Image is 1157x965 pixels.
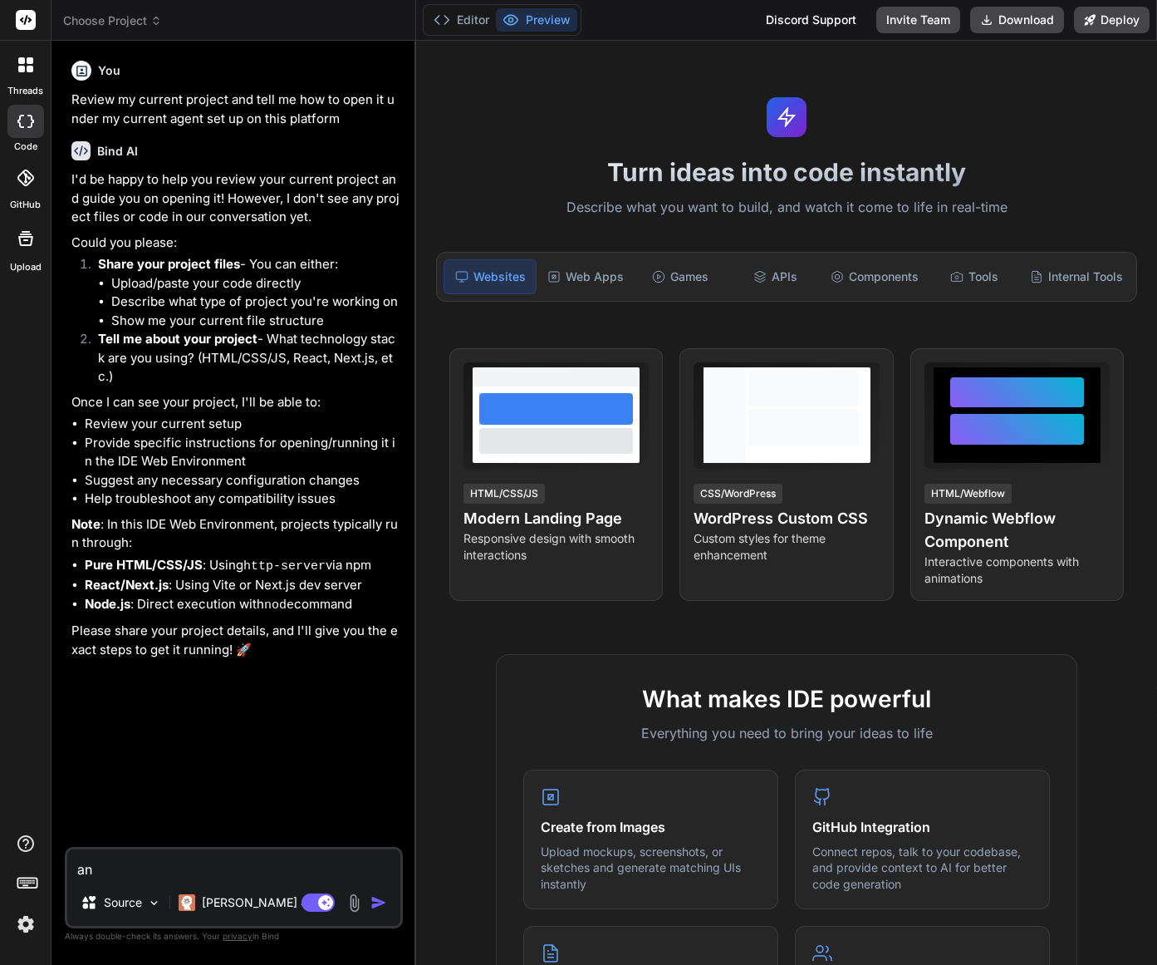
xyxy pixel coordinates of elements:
p: I'd be happy to help you review your current project and guide you on opening it! However, I don'... [71,170,400,227]
li: : Direct execution with command [85,595,400,616]
div: Discord Support [756,7,866,33]
li: Suggest any necessary configuration changes [85,471,400,490]
p: Connect repos, talk to your codebase, and provide context to AI for better code generation [812,844,1032,893]
li: Describe what type of project you're working on [111,293,400,312]
div: Websites [444,259,537,294]
strong: Pure HTML/CSS/JS [85,557,203,573]
p: Responsive design with smooth interactions [463,530,649,564]
p: Could you please: [71,234,400,253]
p: Interactive components with animations [924,554,1110,587]
p: Upload mockups, screenshots, or sketches and generate matching UIs instantly [541,844,761,893]
p: Custom styles for theme enhancement [694,530,879,564]
div: Tools [929,259,1020,294]
li: Help troubleshoot any compatibility issues [85,490,400,509]
p: Always double-check its answers. Your in Bind [65,928,403,944]
h2: What makes IDE powerful [523,682,1050,716]
p: Describe what you want to build, and watch it come to life in real-time [426,197,1147,219]
li: : Using Vite or Next.js dev server [85,576,400,595]
p: [PERSON_NAME] 4 S.. [202,894,326,911]
label: Upload [10,260,42,274]
div: Web Apps [540,259,631,294]
button: Preview [496,8,577,32]
h4: Modern Landing Page [463,507,649,530]
label: code [14,140,37,154]
h6: You [98,62,120,79]
button: Editor [427,8,496,32]
strong: React/Next.js [85,577,169,593]
img: settings [12,910,40,938]
li: Provide specific instructions for opening/running it in the IDE Web Environment [85,434,400,471]
strong: Note [71,516,101,532]
h6: Bind AI [97,143,138,160]
button: Deploy [1074,7,1150,33]
div: Internal Tools [1023,259,1130,294]
img: Claude 4 Sonnet [179,894,195,911]
h4: Dynamic Webflow Component [924,507,1110,554]
div: APIs [729,259,821,294]
div: CSS/WordPress [694,484,782,504]
div: Components [824,259,925,294]
div: Games [635,259,726,294]
h4: Create from Images [541,817,761,837]
h4: WordPress Custom CSS [694,507,879,530]
button: Invite Team [876,7,960,33]
p: Please share your project details, and I'll give you the exact steps to get it running! 🚀 [71,622,400,659]
img: icon [370,894,387,911]
div: HTML/Webflow [924,484,1012,504]
p: : In this IDE Web Environment, projects typically run through: [71,515,400,553]
li: Review your current setup [85,415,400,434]
p: - You can either: [98,255,400,274]
label: GitHub [10,198,41,212]
li: Upload/paste your code directly [111,274,400,293]
div: HTML/CSS/JS [463,484,545,504]
span: Choose Project [63,12,162,29]
span: privacy [223,931,252,941]
h1: Turn ideas into code instantly [426,157,1147,187]
button: Download [970,7,1064,33]
p: Review my current project and tell me how to open it under my current agent set up on this platform [71,91,400,128]
textarea: an [67,849,400,879]
li: Show me your current file structure [111,312,400,331]
p: - What technology stack are you using? (HTML/CSS/JS, React, Next.js, etc.) [98,330,400,386]
strong: Node.js [85,596,130,612]
p: Everything you need to bring your ideas to life [523,723,1050,743]
p: Once I can see your project, I'll be able to: [71,393,400,412]
img: Pick Models [147,896,161,910]
code: node [264,598,294,613]
img: attachment [345,894,364,913]
label: threads [7,84,43,98]
p: Source [104,894,142,911]
strong: Tell me about your project [98,331,257,347]
li: : Using via npm [85,556,400,577]
strong: Share your project files [98,256,240,272]
code: http-server [243,559,326,574]
h4: GitHub Integration [812,817,1032,837]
